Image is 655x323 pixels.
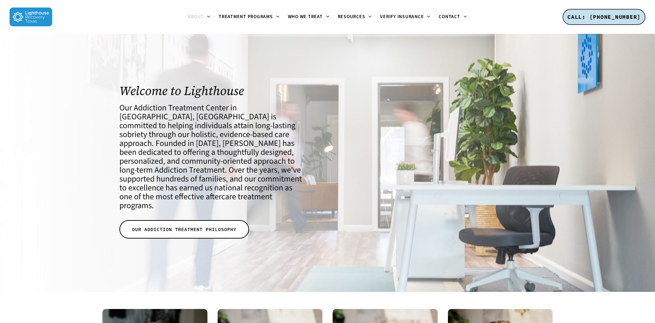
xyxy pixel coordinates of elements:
span: Who We Treat [288,13,323,20]
a: Treatment Programs [215,14,284,20]
h1: Welcome to Lighthouse [119,84,306,98]
span: About [188,13,204,20]
a: Contact [435,14,471,20]
a: Who We Treat [284,14,334,20]
a: Verify Insurance [376,14,435,20]
a: OUR ADDICTION TREATMENT PHILOSOPHY [119,220,249,239]
span: Verify Insurance [380,13,424,20]
a: CALL: [PHONE_NUMBER] [563,9,645,25]
span: OUR ADDICTION TREATMENT PHILOSOPHY [132,226,236,233]
span: Treatment Programs [219,13,273,20]
a: About [184,14,215,20]
h4: Our Addiction Treatment Center in [GEOGRAPHIC_DATA], [GEOGRAPHIC_DATA] is committed to helping in... [119,104,306,210]
span: CALL: [PHONE_NUMBER] [567,13,641,20]
span: Contact [439,13,460,20]
a: Resources [334,14,376,20]
span: Resources [338,13,365,20]
img: Lighthouse Recovery Texas [10,8,52,26]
